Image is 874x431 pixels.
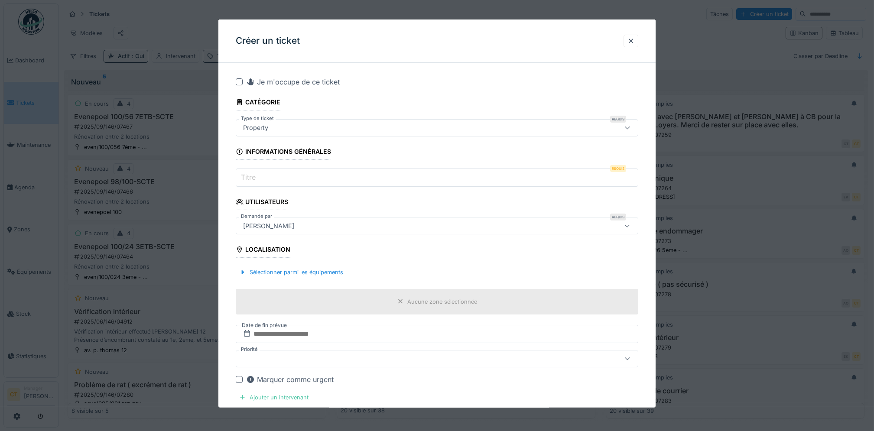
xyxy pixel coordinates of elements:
[407,297,477,305] div: Aucune zone sélectionnée
[236,145,331,160] div: Informations générales
[241,321,288,330] label: Date de fin prévue
[236,36,300,46] h3: Créer un ticket
[236,266,347,278] div: Sélectionner parmi les équipements
[239,172,257,182] label: Titre
[236,243,290,258] div: Localisation
[239,346,260,353] label: Priorité
[240,123,272,133] div: Property
[236,96,280,110] div: Catégorie
[236,392,312,403] div: Ajouter un intervenant
[246,374,334,385] div: Marquer comme urgent
[240,221,298,230] div: [PERSON_NAME]
[239,115,276,122] label: Type de ticket
[246,77,340,87] div: Je m'occupe de ce ticket
[610,116,626,123] div: Requis
[610,165,626,172] div: Requis
[239,213,274,220] label: Demandé par
[236,195,288,210] div: Utilisateurs
[610,214,626,220] div: Requis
